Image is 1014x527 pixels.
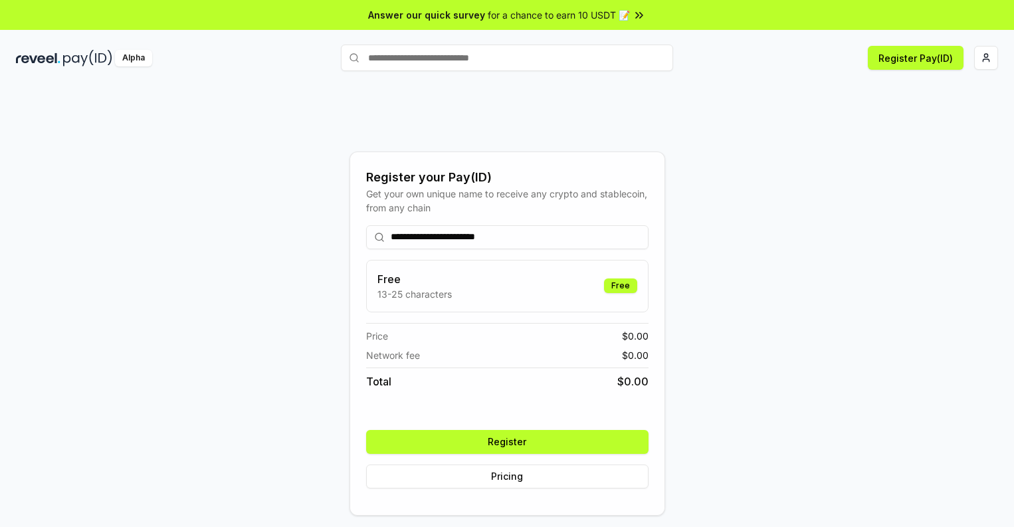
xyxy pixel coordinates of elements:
[63,50,112,66] img: pay_id
[604,278,637,293] div: Free
[617,373,649,389] span: $ 0.00
[622,348,649,362] span: $ 0.00
[366,373,391,389] span: Total
[366,168,649,187] div: Register your Pay(ID)
[366,465,649,488] button: Pricing
[366,329,388,343] span: Price
[622,329,649,343] span: $ 0.00
[366,348,420,362] span: Network fee
[16,50,60,66] img: reveel_dark
[868,46,963,70] button: Register Pay(ID)
[115,50,152,66] div: Alpha
[488,8,630,22] span: for a chance to earn 10 USDT 📝
[377,287,452,301] p: 13-25 characters
[368,8,485,22] span: Answer our quick survey
[366,430,649,454] button: Register
[377,271,452,287] h3: Free
[366,187,649,215] div: Get your own unique name to receive any crypto and stablecoin, from any chain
